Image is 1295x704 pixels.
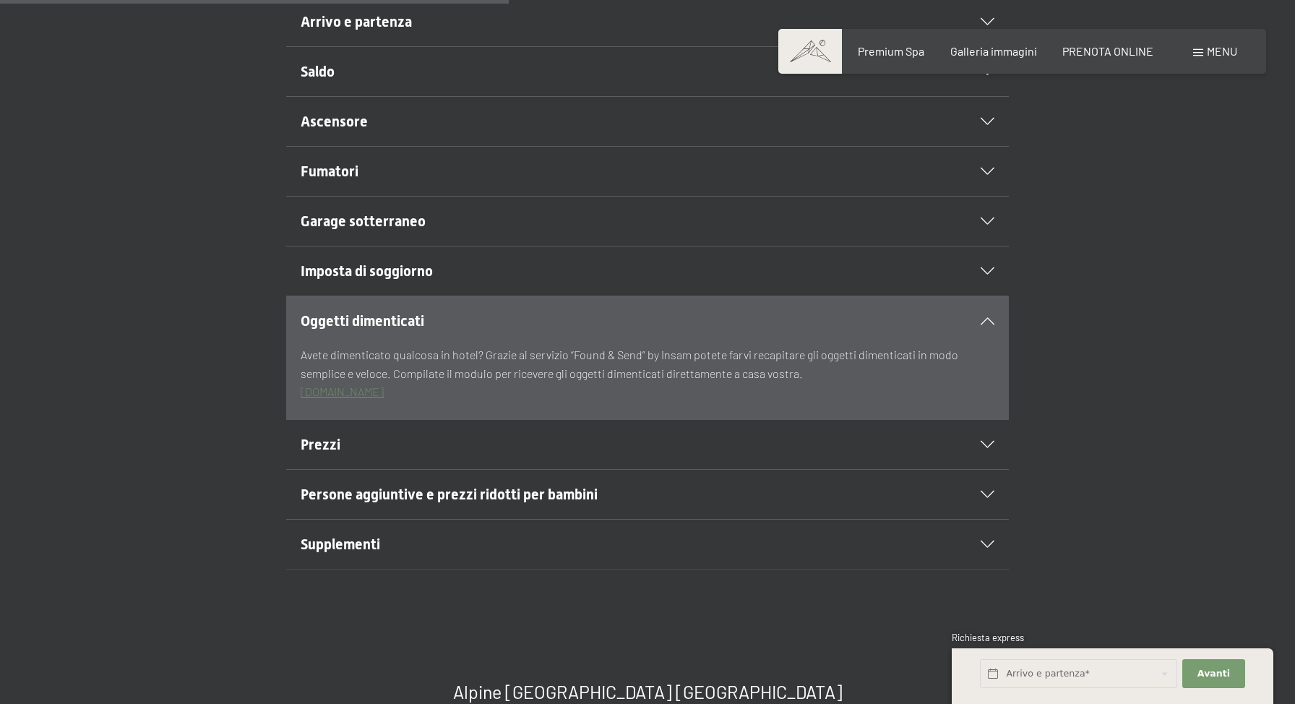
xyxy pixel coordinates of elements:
[301,113,368,130] span: Ascensore
[301,486,598,503] span: Persone aggiuntive e prezzi ridotti per bambini
[1207,44,1237,58] span: Menu
[952,632,1024,643] span: Richiesta express
[301,436,340,453] span: Prezzi
[1197,667,1230,680] span: Avanti
[1182,659,1244,689] button: Avanti
[301,385,384,398] a: [DOMAIN_NAME]
[950,44,1037,58] a: Galleria immagini
[301,213,426,230] span: Garage sotterraneo
[301,13,412,30] span: Arrivo e partenza
[1062,44,1153,58] a: PRENOTA ONLINE
[301,536,380,553] span: Supplementi
[301,262,433,280] span: Imposta di soggiorno
[301,312,424,330] span: Oggetti dimenticati
[453,681,843,703] span: Alpine [GEOGRAPHIC_DATA] [GEOGRAPHIC_DATA]
[858,44,924,58] a: Premium Spa
[301,63,335,80] span: Saldo
[301,345,994,401] p: Avete dimenticato qualcosa in hotel? Grazie al servizio “Found & Send” by Insam potete farvi reca...
[301,163,358,180] span: Fumatori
